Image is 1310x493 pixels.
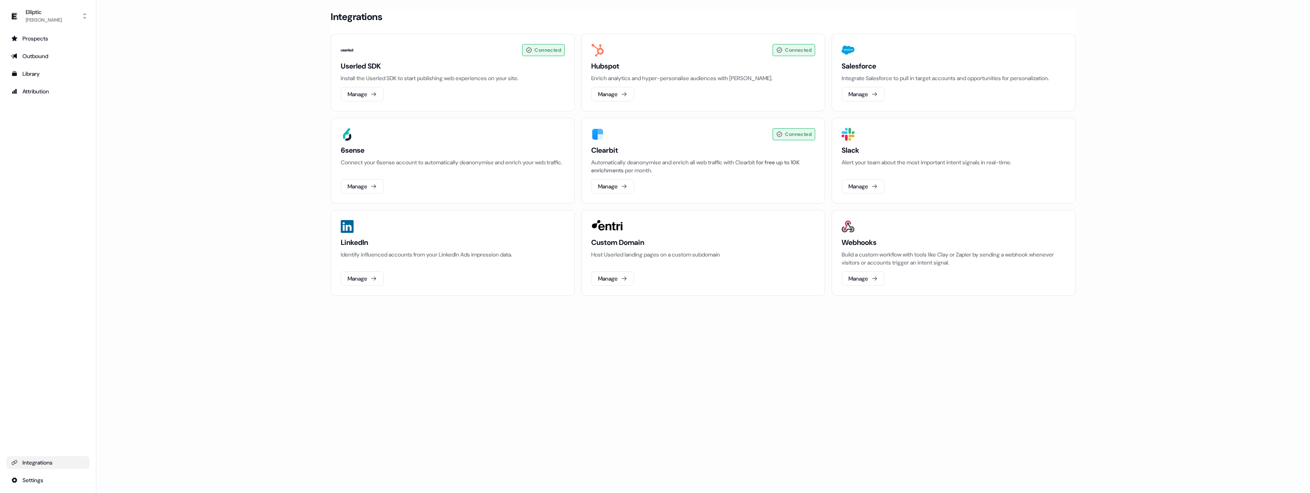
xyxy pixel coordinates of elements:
[6,67,90,80] a: Go to templates
[591,179,634,194] button: Manage
[591,74,815,82] p: Enrich analytics and hyper-personalise audiences with [PERSON_NAME].
[341,179,384,194] button: Manage
[591,238,815,247] h3: Custom Domain
[26,16,62,24] div: [PERSON_NAME]
[842,87,885,101] button: Manage
[341,145,565,155] h3: 6sense
[6,6,90,26] button: Elliptic[PERSON_NAME]
[591,251,815,259] p: Host Userled landing pages on a custom subdomain
[591,145,815,155] h3: Clearbit
[535,46,561,54] span: Connected
[341,61,565,71] h3: Userled SDK
[842,158,1066,166] p: Alert your team about the most important intent signals in real-time.
[6,456,90,469] a: Go to integrations
[842,145,1066,155] h3: Slack
[11,459,85,467] div: Integrations
[591,158,815,174] div: Automatically deanonymise and enrich all web traffic with Clearbit per month.
[6,474,90,487] a: Go to integrations
[11,87,85,95] div: Attribution
[842,251,1066,267] p: Build a custom workflow with tools like Clay or Zapier by sending a webhook whenever visitors or ...
[6,85,90,98] a: Go to attribution
[842,271,885,286] button: Manage
[341,271,384,286] button: Manage
[785,46,812,54] span: Connected
[842,61,1066,71] h3: Salesforce
[6,32,90,45] a: Go to prospects
[591,87,634,101] button: Manage
[591,271,634,286] button: Manage
[842,238,1066,247] h3: Webhooks
[341,87,384,101] button: Manage
[11,34,85,42] div: Prospects
[591,61,815,71] h3: Hubspot
[26,8,62,16] div: Elliptic
[11,70,85,78] div: Library
[341,158,565,166] p: Connect your 6sense account to automatically deanonymise and enrich your web traffic.
[331,11,382,23] h3: Integrations
[341,251,565,259] p: Identify influenced accounts from your LinkedIn Ads impression data.
[842,74,1066,82] p: Integrate Salesforce to pull in target accounts and opportunities for personalization.
[341,74,565,82] p: Install the Userled SDK to start publishing web experiences on your site.
[11,476,85,484] div: Settings
[6,50,90,63] a: Go to outbound experience
[11,52,85,60] div: Outbound
[341,238,565,247] h3: LinkedIn
[842,179,885,194] button: Manage
[785,130,812,138] span: Connected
